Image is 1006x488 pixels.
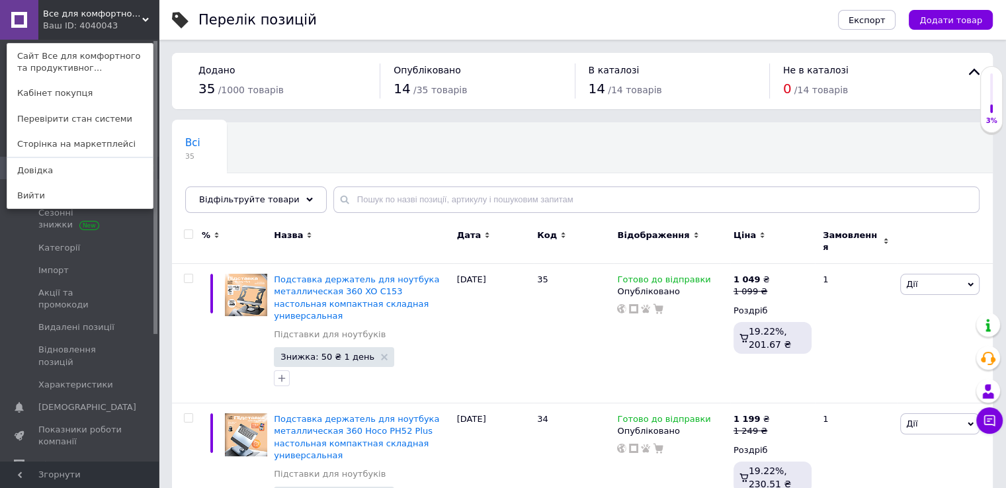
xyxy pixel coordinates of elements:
span: Дії [906,279,917,289]
input: Пошук по назві позиції, артикулу і пошуковим запитам [333,186,980,213]
span: / 14 товарів [608,85,662,95]
img: Подставка держатель для ноутбука металлическая 360 Hoco PH52 Plus настольная компактная складная ... [225,413,267,456]
a: Сторінка на маркетплейсі [7,132,153,157]
a: Кабінет покупця [7,81,153,106]
span: Дата [457,229,482,241]
span: / 1000 товарів [218,85,284,95]
a: Сайт Все для комфортного та продуктивног... [7,44,153,81]
span: Видалені позиції [38,321,114,333]
div: 1 [815,264,897,403]
span: Відфільтруйте товари [199,194,300,204]
span: Експорт [849,15,886,25]
span: Опубліковано [394,65,461,75]
span: Готово до відправки [617,414,710,428]
span: Додати товар [919,15,982,25]
span: 35 [185,151,200,161]
a: Вийти [7,183,153,208]
span: Показники роботи компанії [38,424,122,448]
span: В каталозі [589,65,640,75]
span: Категорії [38,242,80,254]
span: 35 [537,274,548,284]
div: Ваш ID: 4040043 [43,20,99,32]
button: Додати товар [909,10,993,30]
span: 34 [537,414,548,424]
span: Дії [906,419,917,428]
a: Подставка держатель для ноутбука металлическая 360 Hoco PH52 Plus настольная компактная складная ... [274,414,439,460]
button: Експорт [838,10,896,30]
div: Опубліковано [617,286,726,298]
a: Довідка [7,158,153,183]
div: Опубліковано [617,425,726,437]
b: 1 049 [734,274,761,284]
span: Сезонні знижки [38,207,122,231]
span: Назва [274,229,303,241]
span: / 14 товарів [794,85,849,95]
span: Ціна [734,229,756,241]
span: 0 [783,81,792,97]
span: 19.22%, 201.67 ₴ [749,326,791,350]
span: Все для комфортного та продуктивного робочого місця вдома чи в офісі [43,8,142,20]
span: Знижка: 50 ₴ 1 день [280,352,374,361]
div: 1 099 ₴ [734,286,770,298]
div: 3% [981,116,1002,126]
a: Перевірити стан системи [7,106,153,132]
b: 1 199 [734,414,761,424]
span: Акції та промокоди [38,287,122,311]
span: Не в каталозі [783,65,849,75]
span: 35 [198,81,215,97]
div: ₴ [734,274,770,286]
span: Готово до відправки [617,274,710,288]
a: Подставка держатель для ноутбука металлическая 360 XO C153 настольная компактная складная универс... [274,274,439,321]
span: Характеристики [38,379,113,391]
span: 14 [394,81,410,97]
div: ₴ [734,413,770,425]
a: Підставки для ноутбуків [274,468,386,480]
span: Всі [185,137,200,149]
div: [DATE] [454,264,534,403]
a: Підставки для ноутбуків [274,329,386,341]
span: % [202,229,210,241]
div: 1 249 ₴ [734,425,770,437]
span: Замовлення [823,229,880,253]
span: Імпорт [38,264,69,276]
span: Додано [198,65,235,75]
span: Відгуки [38,459,73,471]
img: Подставка держатель для ноутбука металлическая 360 XO C153 настольная компактная складная универс... [225,274,267,316]
div: Роздріб [734,305,812,317]
span: Відновлення позицій [38,344,122,368]
span: Код [537,229,557,241]
span: 14 [589,81,605,97]
span: [DEMOGRAPHIC_DATA] [38,401,136,413]
div: Роздріб [734,444,812,456]
span: Відображення [617,229,689,241]
button: Чат з покупцем [976,407,1003,434]
span: / 35 товарів [413,85,468,95]
div: Перелік позицій [198,13,317,27]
